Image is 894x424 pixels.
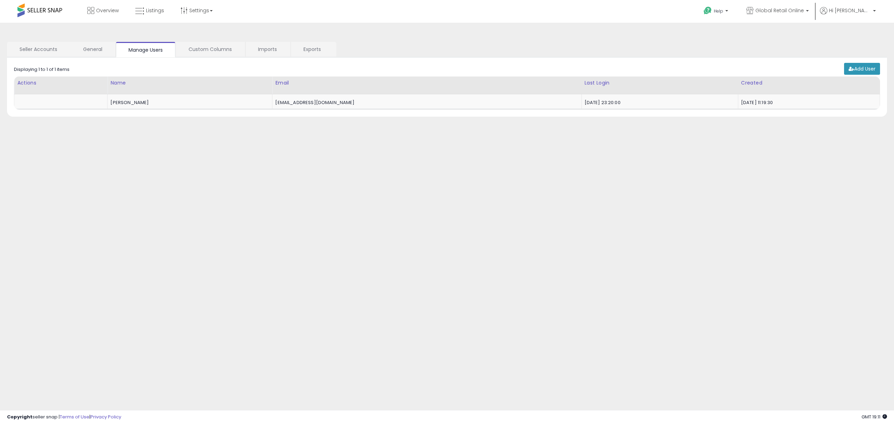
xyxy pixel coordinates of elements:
[71,42,115,57] a: General
[844,63,880,75] a: Add User
[698,1,735,23] a: Help
[110,100,267,106] div: [PERSON_NAME]
[714,8,723,14] span: Help
[585,100,733,106] div: [DATE] 23:20:00
[275,79,578,87] div: Email
[246,42,290,57] a: Imports
[741,79,877,87] div: Created
[291,42,336,57] a: Exports
[116,42,175,57] a: Manage Users
[146,7,164,14] span: Listings
[17,79,104,87] div: Actions
[7,42,70,57] a: Seller Accounts
[820,7,876,23] a: Hi [PERSON_NAME]
[829,7,871,14] span: Hi [PERSON_NAME]
[703,6,712,15] i: Get Help
[14,66,69,73] div: Displaying 1 to 1 of 1 items
[110,79,269,87] div: Name
[741,100,874,106] div: [DATE] 11:19:30
[755,7,804,14] span: Global Retail Online
[275,100,576,106] div: [EMAIL_ADDRESS][DOMAIN_NAME]
[585,79,735,87] div: Last Login
[176,42,244,57] a: Custom Columns
[96,7,119,14] span: Overview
